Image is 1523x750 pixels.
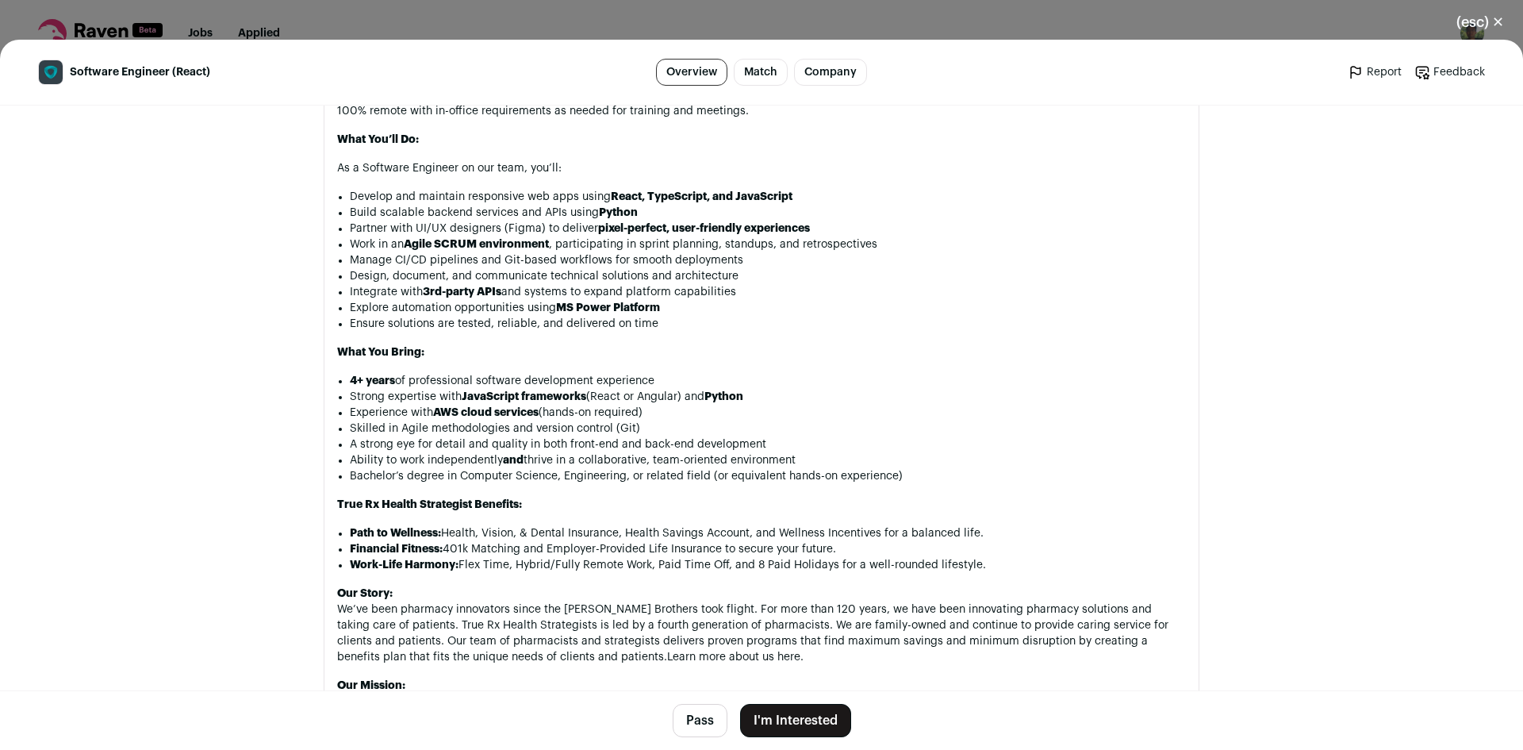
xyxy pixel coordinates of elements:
a: Feedback [1414,64,1485,80]
li: Strong expertise with (React or Angular) and [350,389,1186,405]
button: I'm Interested [740,704,851,737]
strong: What You Bring: [337,347,424,358]
button: Close modal [1437,5,1523,40]
a: Report [1348,64,1402,80]
p: We’ve been pharmacy innovators since the [PERSON_NAME] Brothers took flight. For more than 120 ye... [337,586,1186,665]
a: Overview [656,59,727,86]
strong: 3rd-party APIs [423,287,501,298]
li: of professional software development experience [350,373,1186,389]
span: Software Engineer (React) [70,64,210,80]
strong: AWS cloud services [433,407,539,418]
li: Develop and maintain responsive web apps using [350,189,1186,205]
strong: Path to Wellness: [350,528,441,539]
a: Match [734,59,788,86]
li: Experience with (hands-on required) [350,405,1186,421]
li: Manage CI/CD pipelines and Git-based workflows for smooth deployments [350,252,1186,268]
a: Learn more about us here. [667,652,804,663]
li: Flex Time, Hybrid/Fully Remote Work, Paid Time Off, and 8 Paid Holidays for a well-rounded lifest... [350,557,1186,573]
strong: Python [704,391,743,402]
strong: Financial Fitness: [350,544,443,555]
li: Skilled in Agile methodologies and version control (Git) [350,421,1186,437]
li: Ability to work independently thrive in a collaborative, team-oriented environment [350,452,1186,468]
p: As a Software Engineer on our team, you’ll: [337,160,1186,176]
strong: JavaScript frameworks [462,391,586,402]
li: Health, Vision, & Dental Insurance, Health Savings Account, and Wellness Incentives for a balance... [350,525,1186,541]
strong: Our Story: [337,588,393,599]
li: Build scalable backend services and APIs using [350,205,1186,221]
strong: Work-Life Harmony: [350,560,458,571]
img: fdd0f84e7f4b51542101d030817cf4eeed7c75b09c91bf019cff159b0ae8b05b.jpg [39,60,63,84]
li: 401k Matching and Employer-Provided Life Insurance to secure your future. [350,541,1186,557]
li: Ensure solutions are tested, reliable, and delivered on time [350,316,1186,332]
strong: Python [599,207,638,218]
p: 100% remote with in-office requirements as needed for training and meetings. [337,103,1186,119]
strong: What You’ll Do: [337,134,419,145]
li: Work in an , participating in sprint planning, standups, and retrospectives [350,237,1186,252]
li: Integrate with and systems to expand platform capabilities [350,284,1186,300]
button: Pass [673,704,727,737]
li: Bachelor’s degree in Computer Science, Engineering, or related field (or equivalent hands-on expe... [350,468,1186,484]
strong: True Rx Health Strategist Benefits: [337,499,522,510]
strong: Our Mission: [337,680,405,691]
li: A strong eye for detail and quality in both front-end and back-end development [350,437,1186,452]
strong: and [503,455,524,466]
strong: Agile SCRUM environment [404,239,549,250]
li: Explore automation opportunities using [350,300,1186,316]
li: Design, document, and communicate technical solutions and architecture [350,268,1186,284]
li: Partner with UI/UX designers (Figma) to deliver [350,221,1186,237]
strong: pixel-perfect, user-friendly experiences [598,223,810,234]
a: Company [794,59,867,86]
strong: 4+ years [350,375,395,387]
strong: MS Power Platform [556,302,660,313]
strong: React, TypeScript, and JavaScript [611,191,792,202]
